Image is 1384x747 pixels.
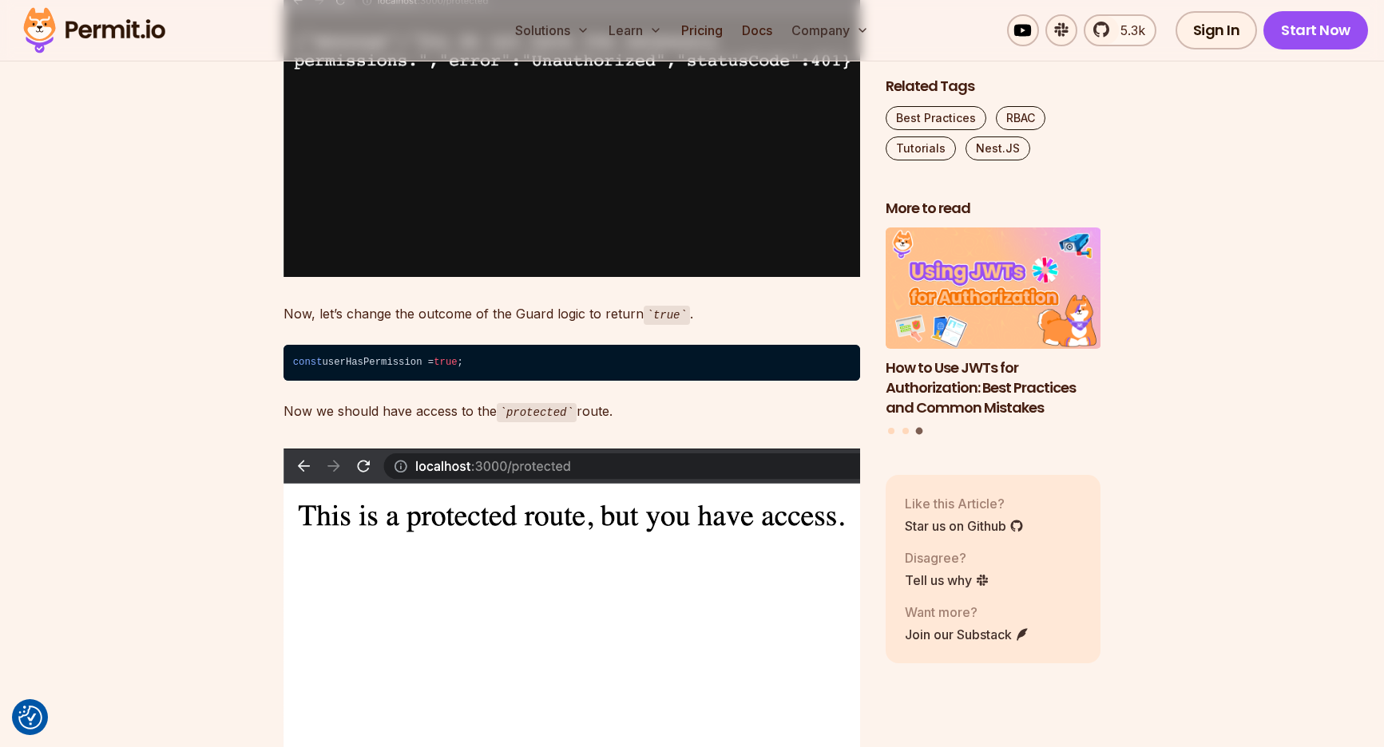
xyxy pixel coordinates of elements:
a: How to Use JWTs for Authorization: Best Practices and Common MistakesHow to Use JWTs for Authoriz... [886,228,1101,418]
code: true [644,306,690,325]
button: Go to slide 3 [916,428,923,435]
p: Now we should have access to the route. [284,400,860,423]
a: Start Now [1263,11,1368,49]
a: 5.3k [1084,14,1156,46]
button: Learn [602,14,668,46]
button: Go to slide 1 [888,428,894,434]
img: Revisit consent button [18,705,42,729]
a: Tutorials [886,136,956,160]
p: Now, let’s change the outcome of the Guard logic to return . [284,302,860,326]
button: Company [785,14,875,46]
li: 3 of 3 [886,228,1101,418]
a: Pricing [675,14,729,46]
span: const [293,357,323,368]
img: Permit logo [16,3,173,57]
h2: More to read [886,199,1101,219]
img: How to Use JWTs for Authorization: Best Practices and Common Mistakes [886,228,1101,350]
span: 5.3k [1111,21,1145,40]
p: Want more? [905,603,1029,622]
button: Consent Preferences [18,705,42,729]
code: protected [497,403,577,422]
p: Disagree? [905,548,989,567]
a: Best Practices [886,106,986,130]
a: Sign In [1176,11,1258,49]
a: Docs [736,14,779,46]
button: Solutions [509,14,596,46]
p: Like this Article? [905,494,1024,513]
a: Star us on Github [905,516,1024,536]
h3: How to Use JWTs for Authorization: Best Practices and Common Mistakes [886,358,1101,417]
button: Go to slide 2 [902,428,909,434]
a: Nest.JS [966,136,1030,160]
a: Join our Substack [905,625,1029,644]
div: Posts [886,228,1101,437]
code: userHasPermission = ; [284,345,860,381]
a: RBAC [996,106,1045,130]
a: Tell us why [905,571,989,590]
span: true [434,357,457,368]
h2: Related Tags [886,77,1101,97]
